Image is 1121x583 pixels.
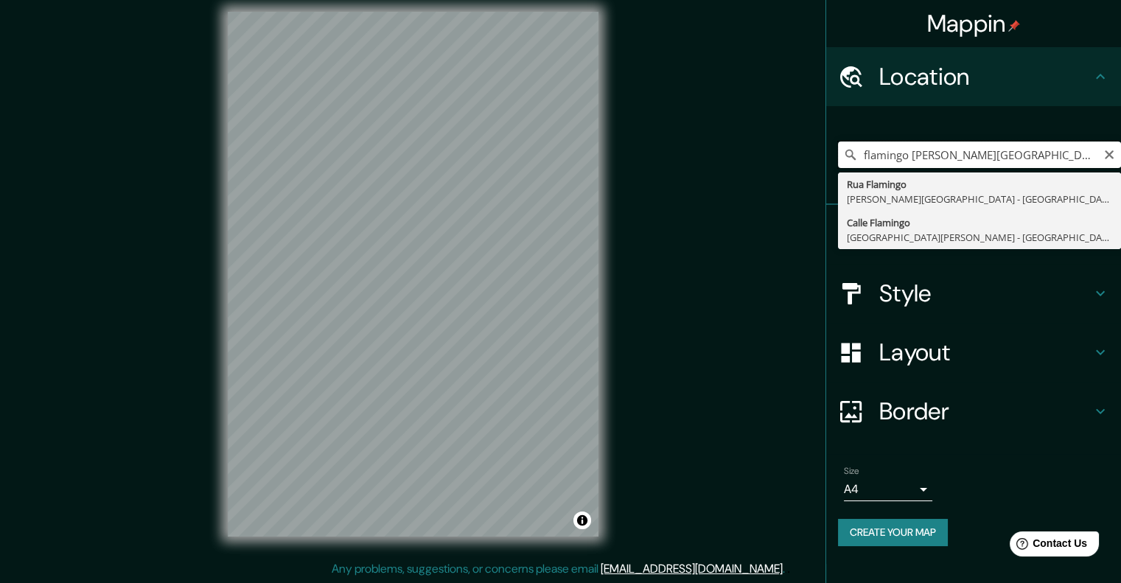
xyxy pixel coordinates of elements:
[879,62,1092,91] h4: Location
[847,215,1112,230] div: Calle Flamingo
[826,323,1121,382] div: Layout
[332,560,785,578] p: Any problems, suggestions, or concerns please email .
[847,230,1112,245] div: [GEOGRAPHIC_DATA][PERSON_NAME] - [GEOGRAPHIC_DATA], 50308, [PERSON_NAME][GEOGRAPHIC_DATA]
[1008,20,1020,32] img: pin-icon.png
[990,526,1105,567] iframe: Help widget launcher
[879,279,1092,308] h4: Style
[785,560,787,578] div: .
[826,205,1121,264] div: Pins
[838,519,948,546] button: Create your map
[847,192,1112,206] div: [PERSON_NAME][GEOGRAPHIC_DATA] - [GEOGRAPHIC_DATA], 79550, [GEOGRAPHIC_DATA]
[787,560,790,578] div: .
[826,382,1121,441] div: Border
[847,177,1112,192] div: Rua Flamingo
[879,220,1092,249] h4: Pins
[879,397,1092,426] h4: Border
[601,561,783,576] a: [EMAIL_ADDRESS][DOMAIN_NAME]
[838,142,1121,168] input: Pick your city or area
[228,12,598,537] canvas: Map
[927,9,1021,38] h4: Mappin
[844,478,932,501] div: A4
[879,338,1092,367] h4: Layout
[573,512,591,529] button: Toggle attribution
[826,264,1121,323] div: Style
[826,47,1121,106] div: Location
[1103,147,1115,161] button: Clear
[844,465,859,478] label: Size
